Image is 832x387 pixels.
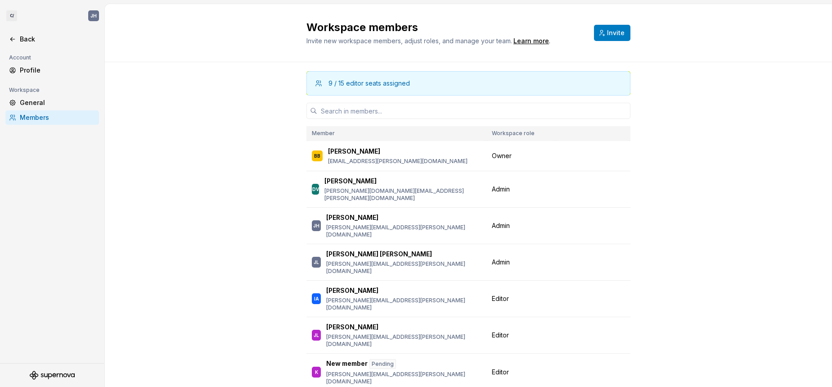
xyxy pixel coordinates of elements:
[492,185,510,194] span: Admin
[20,113,95,122] div: Members
[20,35,95,44] div: Back
[5,85,43,96] div: Workspace
[326,286,378,295] p: [PERSON_NAME]
[324,177,377,186] p: [PERSON_NAME]
[326,333,481,348] p: [PERSON_NAME][EMAIL_ADDRESS][PERSON_NAME][DOMAIN_NAME]
[328,147,380,156] p: [PERSON_NAME]
[328,79,410,88] div: 9 / 15 editor seats assigned
[328,158,468,165] p: [EMAIL_ADDRESS][PERSON_NAME][DOMAIN_NAME]
[90,12,97,19] div: JH
[326,213,378,222] p: [PERSON_NAME]
[5,96,99,110] a: General
[314,294,319,303] div: IA
[30,371,75,380] svg: Supernova Logo
[5,52,35,63] div: Account
[20,98,95,107] div: General
[306,126,486,141] th: Member
[594,25,630,41] button: Invite
[315,368,318,377] div: K
[314,151,320,160] div: BB
[313,221,319,230] div: JH
[607,28,625,37] span: Invite
[326,297,481,311] p: [PERSON_NAME][EMAIL_ADDRESS][PERSON_NAME][DOMAIN_NAME]
[312,185,319,194] div: DV
[326,359,368,369] p: New member
[492,331,509,340] span: Editor
[314,331,319,340] div: JL
[492,368,509,377] span: Editor
[326,323,378,332] p: [PERSON_NAME]
[492,294,509,303] span: Editor
[369,359,396,369] div: Pending
[326,260,481,275] p: [PERSON_NAME][EMAIL_ADDRESS][PERSON_NAME][DOMAIN_NAME]
[306,20,583,35] h2: Workspace members
[492,258,510,267] span: Admin
[512,38,550,45] span: .
[513,36,549,46] a: Learn more
[317,103,630,119] input: Search in members...
[6,10,17,21] div: C/
[324,187,481,202] p: [PERSON_NAME][DOMAIN_NAME][EMAIL_ADDRESS][PERSON_NAME][DOMAIN_NAME]
[306,37,512,45] span: Invite new workspace members, adjust roles, and manage your team.
[2,6,103,26] button: C/JH
[20,66,95,75] div: Profile
[326,224,481,238] p: [PERSON_NAME][EMAIL_ADDRESS][PERSON_NAME][DOMAIN_NAME]
[486,126,555,141] th: Workspace role
[314,258,319,267] div: JL
[5,63,99,77] a: Profile
[326,250,432,259] p: [PERSON_NAME] [PERSON_NAME]
[492,221,510,230] span: Admin
[5,110,99,125] a: Members
[5,32,99,46] a: Back
[492,151,512,160] span: Owner
[326,371,481,385] p: [PERSON_NAME][EMAIL_ADDRESS][PERSON_NAME][DOMAIN_NAME]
